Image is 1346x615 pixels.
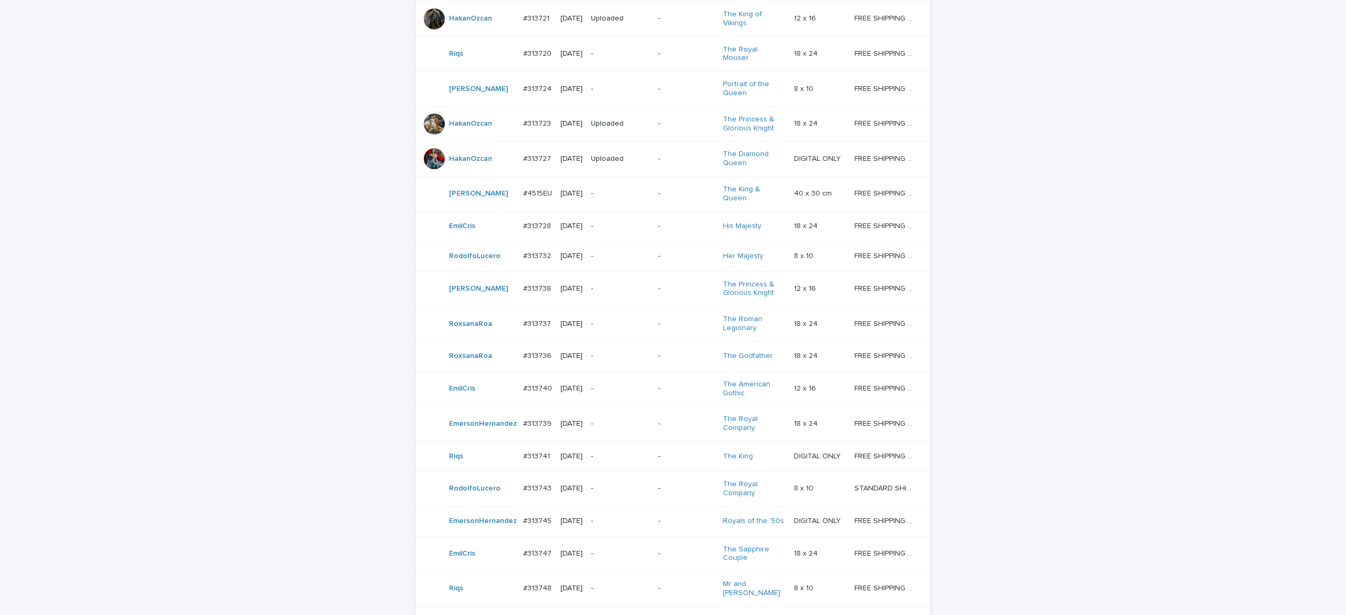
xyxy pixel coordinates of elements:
[723,545,786,563] a: The Sapphire Couple
[523,482,554,493] p: #313743
[723,80,786,98] a: Portrait of the Queen
[723,580,786,598] a: Mr and [PERSON_NAME]
[723,115,786,133] a: The Princess & Glorious Knight
[854,417,916,428] p: FREE SHIPPING - preview in 1-2 business days, after your approval delivery will take 5-10 b.d.
[854,382,916,393] p: FREE SHIPPING - preview in 1-2 business days, after your approval delivery will take 5-10 b.d.
[560,189,583,198] p: [DATE]
[523,382,554,393] p: #313740
[591,284,650,293] p: -
[794,117,820,128] p: 18 x 24
[523,515,554,526] p: #313745
[591,484,650,493] p: -
[794,250,815,261] p: 8 x 10
[658,419,715,428] p: -
[854,317,916,329] p: FREE SHIPPING - preview in 1-2 business days, after your approval delivery will take 5-10 b.d.
[523,47,554,58] p: #313720
[854,450,916,461] p: FREE SHIPPING - preview in 1-2 business days, after your approval delivery will take 5-10 b.d.
[723,315,786,333] a: The Roman Legionary
[415,536,931,571] tr: EmilCris #313747#313747 [DATE]--The Sapphire Couple 18 x 2418 x 24 FREE SHIPPING - preview in 1-2...
[415,406,931,442] tr: EmersonHernandez #313739#313739 [DATE]--The Royal Company 18 x 2418 x 24 FREE SHIPPING - preview ...
[723,185,786,203] a: The King & Queen
[415,36,931,71] tr: Riqs #313720#313720 [DATE]--The Royal Mouser 18 x 2418 x 24 FREE SHIPPING - preview in 1-2 busine...
[794,450,843,461] p: DIGITAL ONLY
[723,352,773,361] a: The Godfather
[794,482,815,493] p: 8 x 10
[794,350,820,361] p: 18 x 24
[591,352,650,361] p: -
[449,419,517,428] a: EmersonHernandez
[523,317,553,329] p: #313737
[415,211,931,241] tr: EmilCris #313728#313728 [DATE]--His Majesty 18 x 2418 x 24 FREE SHIPPING - preview in 1-2 busines...
[523,152,553,163] p: #313727
[794,515,843,526] p: DIGITAL ONLY
[560,584,583,593] p: [DATE]
[591,517,650,526] p: -
[560,384,583,393] p: [DATE]
[658,284,715,293] p: -
[449,189,508,198] a: [PERSON_NAME]
[560,49,583,58] p: [DATE]
[415,106,931,141] tr: HakanOzcan #313723#313723 [DATE]Uploaded-The Princess & Glorious Knight 18 x 2418 x 24 FREE SHIPP...
[591,584,650,593] p: -
[415,371,931,406] tr: EmilCris #313740#313740 [DATE]--The American Gothic 12 x 1612 x 16 FREE SHIPPING - preview in 1-2...
[449,484,501,493] a: RodolfoLucero
[658,517,715,526] p: -
[723,380,786,398] a: The American Gothic
[415,71,931,107] tr: [PERSON_NAME] #313724#313724 [DATE]--Portrait of the Queen 8 x 108 x 10 FREE SHIPPING - preview i...
[523,250,553,261] p: #313732
[449,517,517,526] a: EmersonHernandez
[449,320,492,329] a: RoxsanaRoa
[560,549,583,558] p: [DATE]
[591,14,650,23] p: Uploaded
[523,83,554,94] p: #313724
[560,352,583,361] p: [DATE]
[449,584,463,593] a: Riqs
[658,384,715,393] p: -
[560,252,583,261] p: [DATE]
[854,12,916,23] p: FREE SHIPPING - preview in 1-2 business days, after your approval delivery will take 5-10 b.d.
[523,117,553,128] p: #313723
[658,155,715,163] p: -
[854,220,916,231] p: FREE SHIPPING - preview in 1-2 business days, after your approval delivery will take 5-10 b.d.
[449,252,501,261] a: RodolfoLucero
[658,49,715,58] p: -
[794,12,818,23] p: 12 x 16
[794,417,820,428] p: 18 x 24
[415,506,931,536] tr: EmersonHernandez #313745#313745 [DATE]--Royals of the '50s DIGITAL ONLYDIGITAL ONLY FREE SHIPPING...
[658,320,715,329] p: -
[523,547,554,558] p: #313747
[415,1,931,36] tr: HakanOzcan #313721#313721 [DATE]Uploaded-The King of Vikings 12 x 1612 x 16 FREE SHIPPING - previ...
[794,47,820,58] p: 18 x 24
[591,222,650,231] p: -
[854,515,916,526] p: FREE SHIPPING - preview in 1-2 business days, after your approval delivery will take 5-10 b.d.
[449,549,475,558] a: EmilCris
[723,415,786,433] a: The Royal Company
[723,452,753,461] a: The King
[415,441,931,471] tr: Riqs #313741#313741 [DATE]--The King DIGITAL ONLYDIGITAL ONLY FREE SHIPPING - preview in 1-2 busi...
[449,49,463,58] a: Riqs
[854,282,916,293] p: FREE SHIPPING - preview in 1-2 business days, after your approval delivery will take 5-10 b.d.
[658,484,715,493] p: -
[591,549,650,558] p: -
[449,384,475,393] a: EmilCris
[415,306,931,342] tr: RoxsanaRoa #313737#313737 [DATE]--The Roman Legionary 18 x 2418 x 24 FREE SHIPPING - preview in 1...
[658,549,715,558] p: -
[658,189,715,198] p: -
[523,350,554,361] p: #313736
[854,47,916,58] p: FREE SHIPPING - preview in 1-2 business days, after your approval delivery will take 5-10 b.d.
[794,547,820,558] p: 18 x 24
[591,49,650,58] p: -
[794,83,815,94] p: 8 x 10
[854,187,916,198] p: FREE SHIPPING - preview in 1-2 business days, after your approval delivery will take 6-10 busines...
[658,14,715,23] p: -
[854,250,916,261] p: FREE SHIPPING - preview in 1-2 business days, after your approval delivery will take 5-10 b.d.
[854,582,916,593] p: FREE SHIPPING - preview in 1-2 business days, after your approval delivery will take 5-10 b.d.
[560,484,583,493] p: [DATE]
[794,382,818,393] p: 12 x 16
[591,452,650,461] p: -
[591,85,650,94] p: -
[658,119,715,128] p: -
[658,252,715,261] p: -
[723,222,761,231] a: His Majesty
[560,155,583,163] p: [DATE]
